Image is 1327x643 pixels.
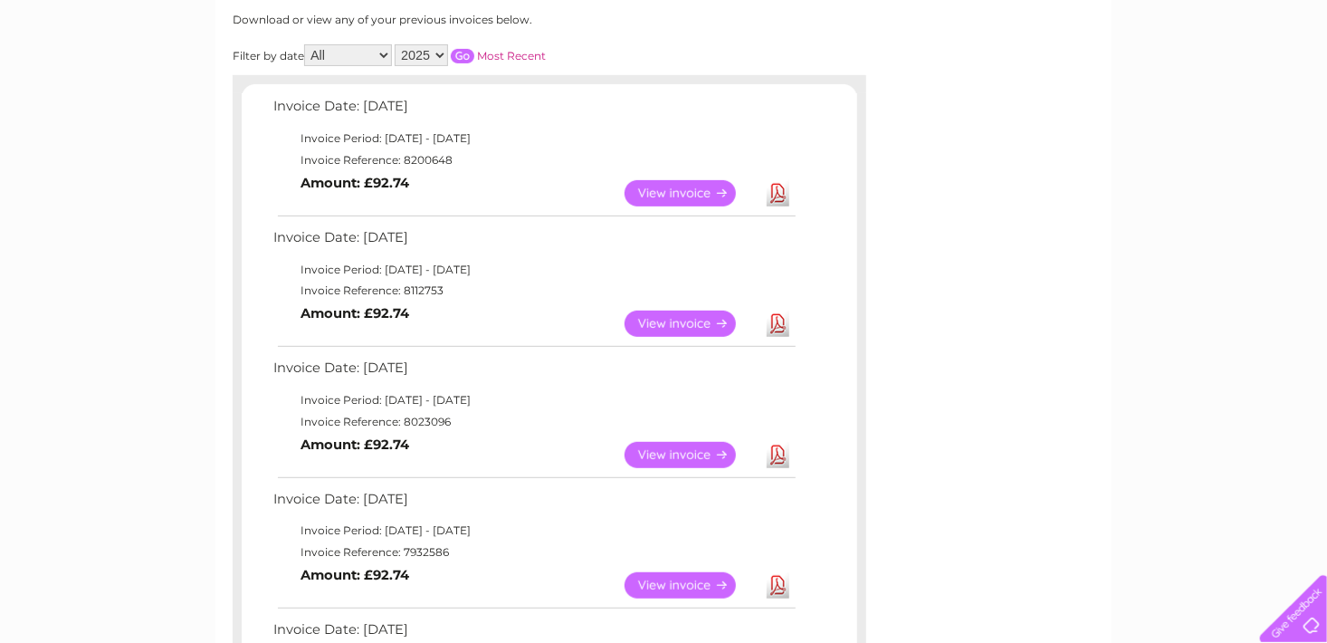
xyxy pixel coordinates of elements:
[1267,77,1310,91] a: Log out
[1207,77,1251,91] a: Contact
[1169,77,1196,91] a: Blog
[269,149,798,171] td: Invoice Reference: 8200648
[269,487,798,521] td: Invoice Date: [DATE]
[301,437,409,453] b: Amount: £92.74
[269,520,798,542] td: Invoice Period: [DATE] - [DATE]
[477,49,546,62] a: Most Recent
[269,411,798,433] td: Invoice Reference: 8023096
[301,567,409,583] b: Amount: £92.74
[767,442,789,468] a: Download
[233,14,708,26] div: Download or view any of your previous invoices below.
[1008,77,1043,91] a: Water
[986,9,1111,32] a: 0333 014 3131
[767,572,789,599] a: Download
[1104,77,1159,91] a: Telecoms
[269,280,798,302] td: Invoice Reference: 8112753
[301,305,409,321] b: Amount: £92.74
[767,311,789,337] a: Download
[46,47,138,102] img: logo.png
[767,180,789,206] a: Download
[269,259,798,281] td: Invoice Period: [DATE] - [DATE]
[625,311,758,337] a: View
[237,10,1093,88] div: Clear Business is a trading name of Verastar Limited (registered in [GEOGRAPHIC_DATA] No. 3667643...
[269,94,798,128] td: Invoice Date: [DATE]
[301,175,409,191] b: Amount: £92.74
[269,128,798,149] td: Invoice Period: [DATE] - [DATE]
[625,180,758,206] a: View
[269,389,798,411] td: Invoice Period: [DATE] - [DATE]
[269,226,798,259] td: Invoice Date: [DATE]
[233,44,708,66] div: Filter by date
[1054,77,1093,91] a: Energy
[625,442,758,468] a: View
[625,572,758,599] a: View
[269,542,798,563] td: Invoice Reference: 7932586
[269,356,798,389] td: Invoice Date: [DATE]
